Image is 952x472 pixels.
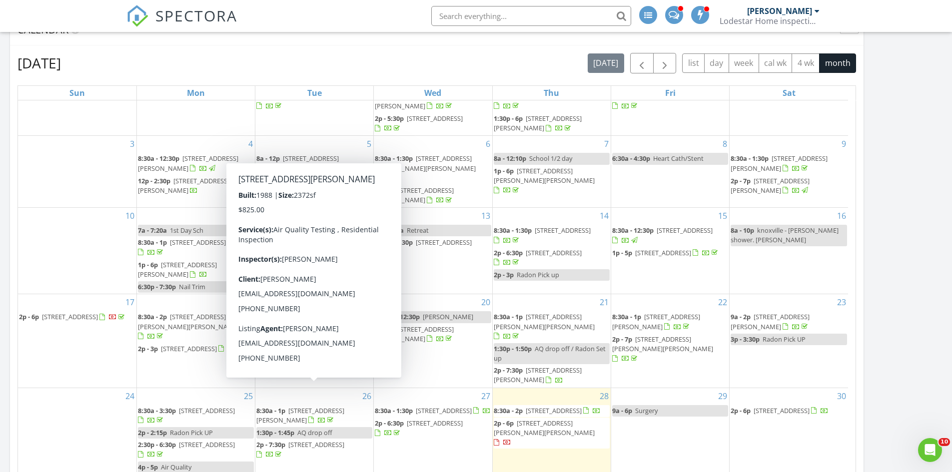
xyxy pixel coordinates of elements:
[612,226,713,244] a: 8:30a - 12:30p [STREET_ADDRESS]
[375,92,463,110] span: [STREET_ADDRESS][PERSON_NAME]
[138,282,176,291] span: 6:30p - 7:30p
[407,114,463,123] span: [STREET_ADDRESS]
[136,136,255,208] td: Go to August 4, 2025
[416,406,472,415] span: [STREET_ADDRESS]
[256,238,294,247] span: 3:10p - 3:45p
[611,136,729,208] td: Go to August 8, 2025
[256,325,344,344] span: [STREET_ADDRESS][PERSON_NAME]
[731,154,828,172] span: [STREET_ADDRESS][PERSON_NAME]
[297,226,353,235] span: [STREET_ADDRESS]
[18,136,136,208] td: Go to August 3, 2025
[538,92,594,101] span: [STREET_ADDRESS]
[731,405,847,417] a: 2p - 6p [STREET_ADDRESS]
[731,406,751,415] span: 2p - 6p
[375,405,491,417] a: 8:30a - 1:30p [STREET_ADDRESS]
[494,114,582,132] span: [STREET_ADDRESS][PERSON_NAME]
[612,312,700,331] span: [STREET_ADDRESS][PERSON_NAME]
[256,439,372,461] a: 2p - 7:30p [STREET_ADDRESS]
[422,86,443,100] a: Wednesday
[126,5,148,27] img: The Best Home Inspection Software - Spectora
[657,92,713,101] span: [STREET_ADDRESS]
[256,251,285,260] span: 4p - 5:15p
[179,440,235,449] span: [STREET_ADDRESS]
[375,186,454,204] a: 2p - 6p [STREET_ADDRESS][PERSON_NAME]
[138,260,217,279] span: [STREET_ADDRESS][PERSON_NAME]
[138,440,235,459] a: 2:30p - 6:30p [STREET_ADDRESS]
[731,335,760,344] span: 3p - 3:30p
[256,225,372,237] a: 8:30a - 2:30p [STREET_ADDRESS]
[126,13,237,34] a: SPECTORA
[731,176,810,195] span: [STREET_ADDRESS][PERSON_NAME]
[42,312,98,321] span: [STREET_ADDRESS]
[138,237,254,258] a: 8:30a - 1p [STREET_ADDRESS]
[67,86,87,100] a: Sunday
[360,294,373,310] a: Go to August 19, 2025
[819,53,856,73] button: month
[612,247,728,259] a: 1p - 5p [STREET_ADDRESS]
[598,388,611,404] a: Go to August 28, 2025
[18,74,136,136] td: Go to July 27, 2025
[255,208,374,294] td: Go to August 12, 2025
[256,428,294,437] span: 1:30p - 1:45p
[731,92,838,101] a: 9a - 2p [STREET_ADDRESS]
[179,406,235,415] span: [STREET_ADDRESS]
[256,311,372,323] a: 8:30a - 2:30p [STREET_ADDRESS]
[138,312,239,331] span: [STREET_ADDRESS][PERSON_NAME][PERSON_NAME]
[598,208,611,224] a: Go to August 14, 2025
[598,294,611,310] a: Go to August 21, 2025
[754,92,810,101] span: [STREET_ADDRESS]
[375,153,491,184] a: 8:30a - 1:30p [STREET_ADDRESS][PERSON_NAME][PERSON_NAME]
[375,238,472,256] a: 1:30p - 5:30p [STREET_ADDRESS]
[138,176,229,195] a: 12p - 2:30p [STREET_ADDRESS][PERSON_NAME]
[535,226,591,235] span: [STREET_ADDRESS]
[170,226,203,235] span: 1st Day Sch
[494,405,610,417] a: 8:30a - 2p [STREET_ADDRESS]
[136,294,255,388] td: Go to August 18, 2025
[170,428,213,437] span: Radon Pick UP
[731,153,847,174] a: 8:30a - 1:30p [STREET_ADDRESS][PERSON_NAME]
[138,343,254,355] a: 2p - 3p [STREET_ADDRESS]
[138,226,167,235] span: 7a - 7:20a
[170,238,226,247] span: [STREET_ADDRESS]
[663,86,678,100] a: Friday
[123,294,136,310] a: Go to August 17, 2025
[759,53,793,73] button: cal wk
[731,154,769,163] span: 8:30a - 1:30p
[939,438,950,446] span: 10
[731,175,847,197] a: 2p - 7p [STREET_ADDRESS][PERSON_NAME]
[612,334,728,365] a: 2p - 7p [STREET_ADDRESS][PERSON_NAME][PERSON_NAME]
[375,154,476,182] a: 8:30a - 1:30p [STREET_ADDRESS][PERSON_NAME][PERSON_NAME]
[256,251,344,269] span: [STREET_ADDRESS][PERSON_NAME]
[653,154,704,163] span: Heart Cath/Stent
[375,325,454,343] span: [STREET_ADDRESS][PERSON_NAME]
[138,238,226,256] a: 8:30a - 1p [STREET_ADDRESS]
[375,406,413,415] span: 8:30a - 1:30p
[138,405,254,427] a: 8:30a - 3:30p [STREET_ADDRESS]
[185,86,207,100] a: Monday
[375,325,395,334] span: 2p - 6p
[375,186,395,195] span: 2p - 6p
[297,312,353,321] span: [STREET_ADDRESS]
[657,226,713,235] span: [STREET_ADDRESS]
[479,388,492,404] a: Go to August 27, 2025
[256,251,344,269] a: 4p - 5:15p [STREET_ADDRESS][PERSON_NAME]
[611,208,729,294] td: Go to August 15, 2025
[138,154,238,172] span: [STREET_ADDRESS][PERSON_NAME]
[256,92,353,110] a: 8:30a - 2:30p [STREET_ADDRESS]
[494,311,610,343] a: 8:30a - 1p [STREET_ADDRESS][PERSON_NAME][PERSON_NAME]
[492,208,611,294] td: Go to August 14, 2025
[716,388,729,404] a: Go to August 29, 2025
[730,136,848,208] td: Go to August 9, 2025
[611,74,729,136] td: Go to August 1, 2025
[918,438,942,462] iframe: Intercom live chat
[255,136,374,208] td: Go to August 5, 2025
[494,418,610,449] a: 2p - 6p [STREET_ADDRESS][PERSON_NAME][PERSON_NAME]
[781,86,798,100] a: Saturday
[731,226,839,244] span: knoxville - [PERSON_NAME] shower. [PERSON_NAME]
[494,248,523,257] span: 2p - 6:30p
[494,226,591,244] a: 8:30a - 1:30p [STREET_ADDRESS]
[526,248,582,257] span: [STREET_ADDRESS]
[731,312,810,331] span: [STREET_ADDRESS][PERSON_NAME]
[374,136,492,208] td: Go to August 6, 2025
[612,92,713,110] a: 8:30a - 12:30p [STREET_ADDRESS]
